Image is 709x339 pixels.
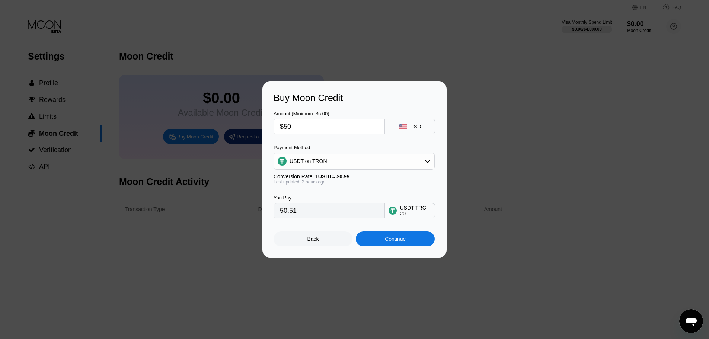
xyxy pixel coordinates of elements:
div: Continue [385,236,406,242]
span: 1 USDT ≈ $0.99 [315,173,350,179]
div: USDT TRC-20 [400,205,431,217]
input: $0.00 [280,119,379,134]
iframe: Button to launch messaging window [679,309,703,333]
div: Back [307,236,319,242]
div: Payment Method [274,145,435,150]
div: Back [274,231,352,246]
div: USDT on TRON [274,154,434,169]
div: Continue [356,231,435,246]
div: You Pay [274,195,385,201]
div: Last updated: 2 hours ago [274,179,435,185]
div: USDT on TRON [290,158,327,164]
div: Conversion Rate: [274,173,435,179]
div: Buy Moon Credit [274,93,435,103]
div: Amount (Minimum: $5.00) [274,111,385,116]
div: USD [410,124,421,129]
